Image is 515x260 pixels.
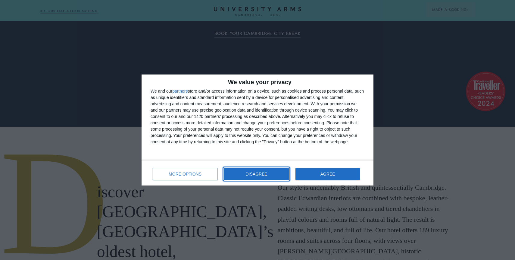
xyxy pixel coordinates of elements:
button: partners [172,89,188,93]
button: MORE OPTIONS [153,168,217,180]
span: DISAGREE [246,172,267,176]
div: We and our store and/or access information on a device, such as cookies and process personal data... [151,88,364,145]
h2: We value your privacy [151,79,364,85]
span: MORE OPTIONS [169,172,201,176]
span: AGREE [320,172,335,176]
div: qc-cmp2-ui [142,75,373,185]
button: AGREE [295,168,360,180]
button: DISAGREE [224,168,289,180]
